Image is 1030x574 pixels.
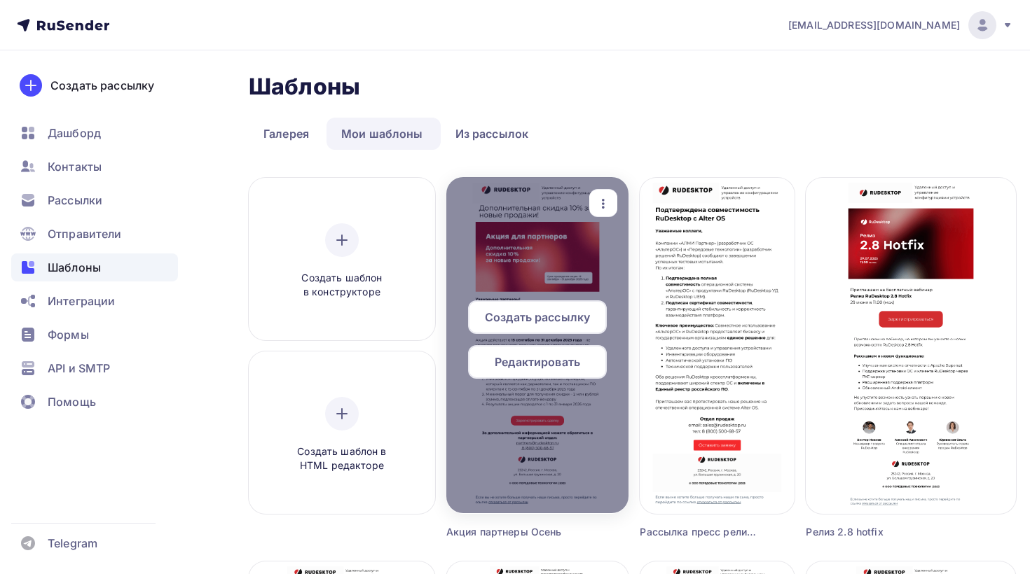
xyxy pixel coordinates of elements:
a: Отправители [11,220,178,248]
span: Редактировать [495,353,580,370]
a: Мои шаблоны [327,118,438,150]
span: [EMAIL_ADDRESS][DOMAIN_NAME] [788,18,960,32]
div: Создать рассылку [50,77,154,94]
span: API и SMTP [48,360,110,377]
a: Из рассылок [441,118,544,150]
div: Рассылка пресс релиз Alter OS [640,525,756,539]
a: [EMAIL_ADDRESS][DOMAIN_NAME] [788,11,1013,39]
span: Интеграции [48,293,115,309]
span: Отправители [48,225,122,242]
span: Создать шаблон в конструкторе [275,271,408,300]
span: Контакты [48,158,102,175]
div: Акция партнеры Осень [446,525,583,539]
a: Дашборд [11,119,178,147]
span: Создать рассылку [485,309,590,325]
a: Шаблоны [11,253,178,281]
span: Шаблоны [48,259,101,276]
span: Telegram [48,535,97,552]
span: Создать шаблон в HTML редакторе [275,444,408,473]
a: Контакты [11,153,178,181]
div: Релиз 2.8 hotfix [806,525,963,539]
a: Галерея [249,118,324,150]
span: Дашборд [48,125,101,141]
h2: Шаблоны [249,73,360,101]
span: Формы [48,326,89,343]
span: Рассылки [48,192,102,209]
a: Рассылки [11,186,178,214]
a: Формы [11,321,178,349]
span: Помощь [48,393,96,410]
